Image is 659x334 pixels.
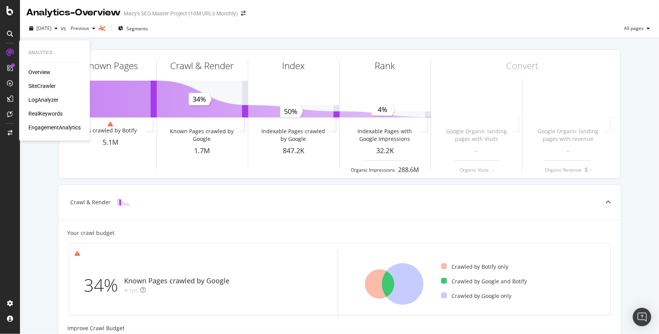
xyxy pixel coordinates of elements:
[26,22,61,35] button: [DATE]
[124,10,238,17] div: Macy's SEO Master Project (10M URL's Monthly)
[84,273,124,298] div: 34%
[124,289,128,292] img: Equal
[28,96,58,104] a: LogAnalyzer
[248,146,339,156] div: 847.2K
[375,59,395,72] div: Rank
[129,287,138,294] div: 1pt
[65,137,156,147] div: 5.1M
[115,22,151,35] button: Segments
[28,110,63,118] a: RealKeywords
[168,127,236,143] div: Known Pages crawled by Google
[117,198,129,206] img: block-icon
[621,25,644,31] span: All pages
[340,146,431,156] div: 32.2K
[126,25,148,32] span: Segments
[68,25,89,31] span: Previous
[351,167,395,173] div: Organic Impressions
[37,25,51,31] span: 2025 Sep. 4th
[157,146,248,156] div: 1.7M
[621,22,653,35] button: All pages
[28,83,56,90] a: SiteCrawler
[28,69,50,76] a: Overview
[350,127,419,143] div: Indexable Pages with Google Impressions
[28,124,81,132] a: EngagementAnalytics
[398,165,419,174] div: 288.6M
[282,59,305,72] div: Index
[171,59,234,72] div: Crawl & Render
[441,292,512,300] div: Crawled by Google only
[124,276,230,286] div: Known Pages crawled by Google
[76,127,137,134] div: Pages crawled by Botify
[68,229,115,237] div: Your crawl budget
[441,278,527,285] div: Crawled by Google and Botify
[71,198,111,206] div: Crawl & Render
[26,6,121,19] div: Analytics - Overview
[28,50,81,56] div: Analytics
[441,263,509,271] div: Crawled by Botify only
[68,22,98,35] button: Previous
[83,59,138,72] div: Known Pages
[61,25,68,32] span: vs
[241,11,246,16] div: arrow-right-arrow-left
[68,324,612,332] div: Improve Crawl Budget
[633,308,651,326] div: Open Intercom Messenger
[259,127,328,143] div: Indexable Pages crawled by Google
